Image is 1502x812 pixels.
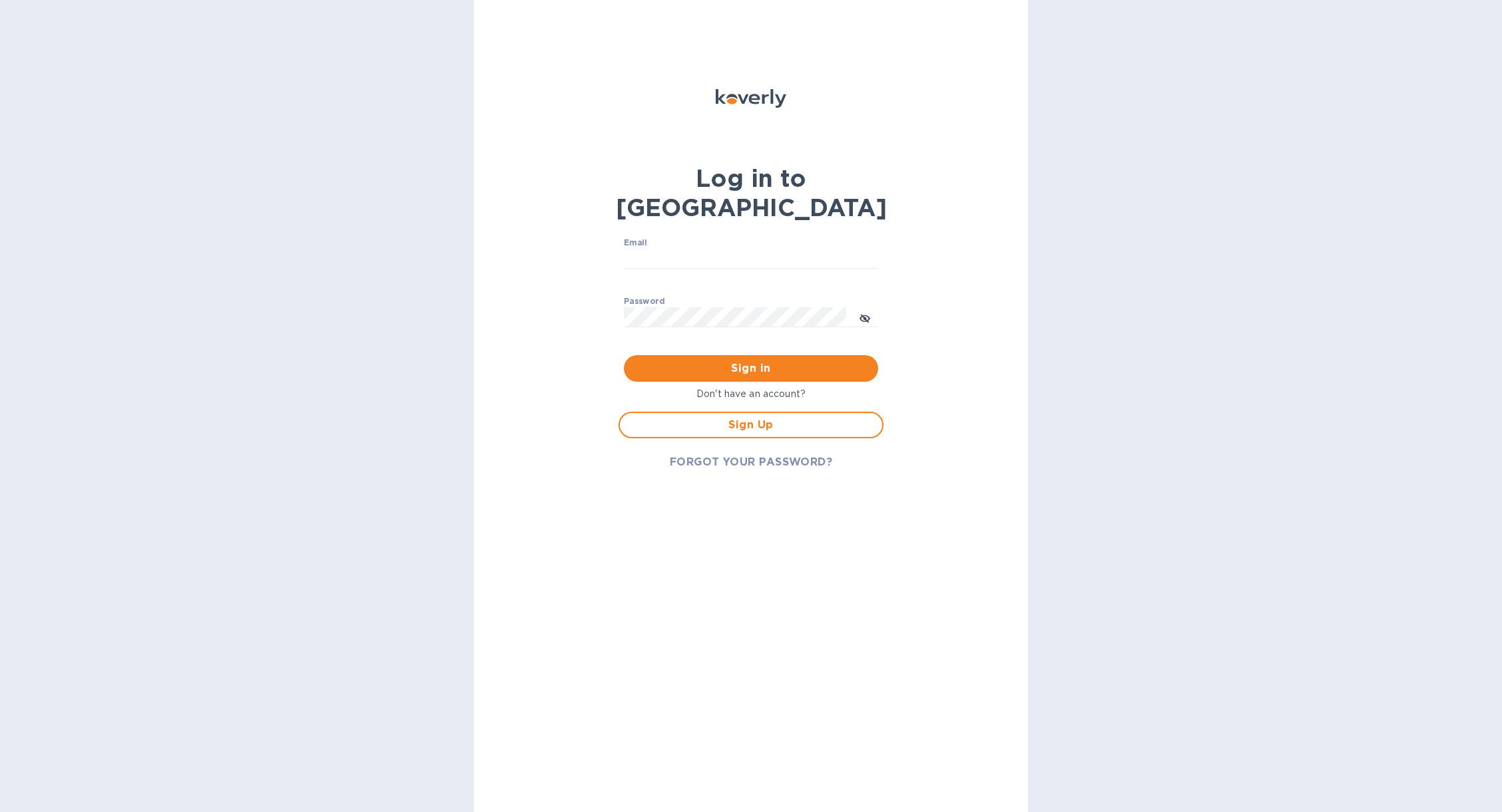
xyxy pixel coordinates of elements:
label: Email [624,239,647,247]
button: Sign in [624,355,878,382]
button: Sign Up [619,412,883,438]
img: Koverly [716,89,786,108]
span: Sign Up [630,417,872,433]
label: Password [624,297,664,305]
p: Don't have an account? [619,387,883,401]
b: Log in to [GEOGRAPHIC_DATA] [616,164,887,222]
button: FORGOT YOUR PASSWORD? [659,449,844,475]
span: FORGOT YOUR PASSWORD? [670,454,833,470]
button: toggle password visibility [852,304,878,331]
span: Sign in [634,360,868,376]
